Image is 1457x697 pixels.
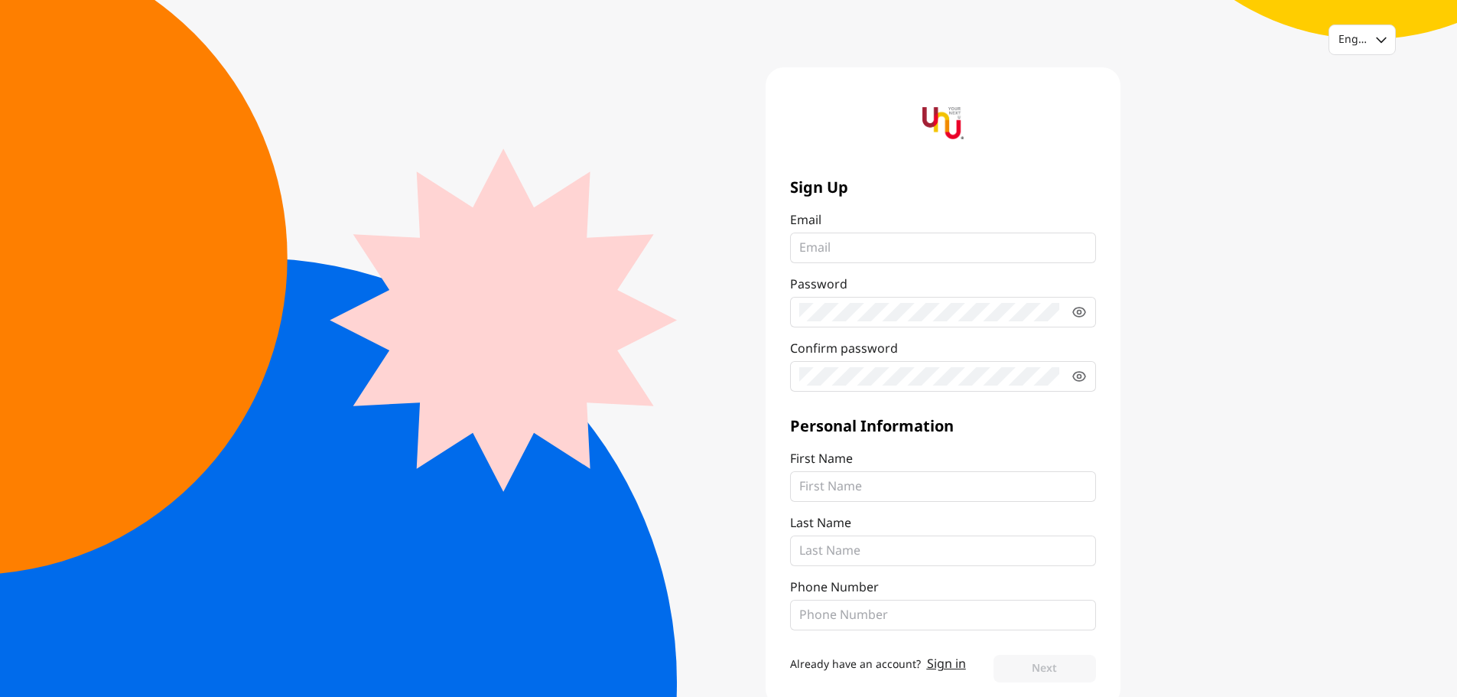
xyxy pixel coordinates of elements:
[790,275,847,294] p: Password
[790,578,879,597] p: Phone Number
[790,450,853,468] p: First Name
[799,303,1059,321] input: Password
[922,103,964,144] img: yournextu-logo-vertical-compact-v2.png
[790,514,851,533] p: Last Name
[799,542,1087,560] input: Last Name
[799,477,1087,496] input: First Name
[790,416,1096,438] span: Personal Information
[994,655,1095,682] button: Next
[799,239,1087,257] input: Email
[1338,32,1367,47] div: English
[790,211,821,230] p: Email
[799,367,1059,386] input: Confirm password
[790,656,921,673] span: Already have an account?
[790,340,898,358] p: Confirm password
[799,606,1087,624] input: Phone Number
[790,178,1096,199] span: Sign Up
[927,655,966,673] a: Sign in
